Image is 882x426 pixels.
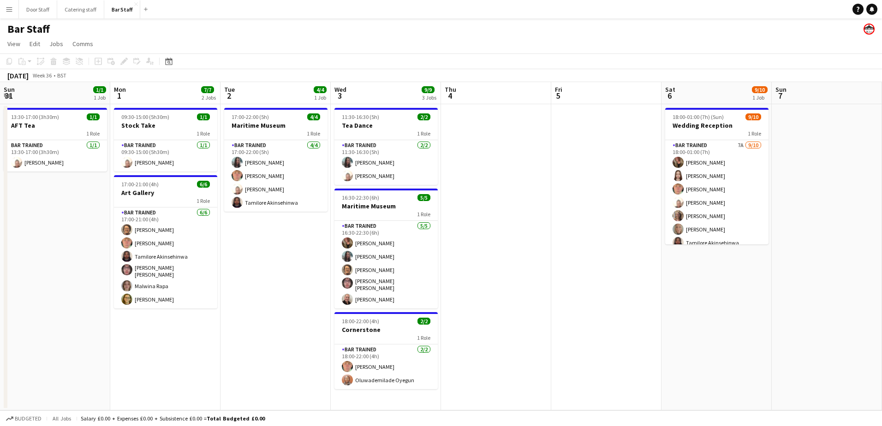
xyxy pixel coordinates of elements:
h3: Art Gallery [114,189,217,197]
h3: AFT Tea [4,121,107,130]
app-card-role: Bar trained1/109:30-15:00 (5h30m)[PERSON_NAME] [114,140,217,172]
h1: Bar Staff [7,22,50,36]
span: 1 [113,90,126,101]
span: 1 Role [417,334,430,341]
span: 17:00-22:00 (5h) [232,113,269,120]
span: Mon [114,85,126,94]
span: 1 Role [197,197,210,204]
h3: Maritime Museum [334,202,438,210]
span: Fri [555,85,562,94]
span: View [7,40,20,48]
app-card-role: Bar trained2/218:00-22:00 (4h)[PERSON_NAME]Oluwademilade Oyegun [334,344,438,389]
div: [DATE] [7,71,29,80]
span: Week 36 [30,72,54,79]
h3: Stock Take [114,121,217,130]
span: 2 [223,90,235,101]
h3: Maritime Museum [224,121,328,130]
span: 17:00-21:00 (4h) [121,181,159,188]
app-card-role: Bar trained1/113:30-17:00 (3h30m)[PERSON_NAME] [4,140,107,172]
span: 1 Role [307,130,320,137]
h3: Wedding Reception [665,121,769,130]
span: 5 [554,90,562,101]
app-job-card: 09:30-15:00 (5h30m)1/1Stock Take1 RoleBar trained1/109:30-15:00 (5h30m)[PERSON_NAME] [114,108,217,172]
span: 9/10 [745,113,761,120]
span: 1 Role [748,130,761,137]
span: Sun [4,85,15,94]
button: Door Staff [19,0,57,18]
a: Comms [69,38,97,50]
span: 9/10 [752,86,768,93]
span: Sat [665,85,675,94]
span: All jobs [51,415,73,422]
app-card-role: Bar trained7A9/1018:00-01:00 (7h)[PERSON_NAME][PERSON_NAME][PERSON_NAME][PERSON_NAME][PERSON_NAME... [665,140,769,292]
span: 18:00-01:00 (7h) (Sun) [673,113,724,120]
span: 6/6 [197,181,210,188]
a: View [4,38,24,50]
span: 1 Role [86,130,100,137]
app-card-role: Bar trained2/211:30-16:30 (5h)[PERSON_NAME][PERSON_NAME] [334,140,438,185]
span: 4/4 [307,113,320,120]
span: Tue [224,85,235,94]
app-job-card: 18:00-01:00 (7h) (Sun)9/10Wedding Reception1 RoleBar trained7A9/1018:00-01:00 (7h)[PERSON_NAME][P... [665,108,769,244]
span: 2/2 [417,113,430,120]
button: Catering staff [57,0,104,18]
button: Budgeted [5,414,43,424]
div: 1 Job [314,94,326,101]
h3: Tea Dance [334,121,438,130]
span: 1/1 [93,86,106,93]
span: 13:30-17:00 (3h30m) [11,113,59,120]
button: Bar Staff [104,0,140,18]
span: Sun [775,85,787,94]
span: 5/5 [417,194,430,201]
span: Comms [72,40,93,48]
span: 7/7 [201,86,214,93]
span: Wed [334,85,346,94]
span: 7 [774,90,787,101]
app-job-card: 16:30-22:30 (6h)5/5Maritime Museum1 RoleBar trained5/516:30-22:30 (6h)[PERSON_NAME][PERSON_NAME][... [334,189,438,308]
span: 31 [2,90,15,101]
div: 13:30-17:00 (3h30m)1/1AFT Tea1 RoleBar trained1/113:30-17:00 (3h30m)[PERSON_NAME] [4,108,107,172]
a: Edit [26,38,44,50]
app-job-card: 11:30-16:30 (5h)2/2Tea Dance1 RoleBar trained2/211:30-16:30 (5h)[PERSON_NAME][PERSON_NAME] [334,108,438,185]
span: 11:30-16:30 (5h) [342,113,379,120]
app-user-avatar: Beach Ballroom [864,24,875,35]
div: 3 Jobs [422,94,436,101]
app-card-role: Bar trained4/417:00-22:00 (5h)[PERSON_NAME][PERSON_NAME][PERSON_NAME]Tamilore Akinsehinwa [224,140,328,212]
app-card-role: Bar trained5/516:30-22:30 (6h)[PERSON_NAME][PERSON_NAME][PERSON_NAME][PERSON_NAME] [PERSON_NAME][... [334,221,438,308]
app-job-card: 18:00-22:00 (4h)2/2Cornerstone1 RoleBar trained2/218:00-22:00 (4h)[PERSON_NAME]Oluwademilade Oyegun [334,312,438,389]
app-job-card: 17:00-22:00 (5h)4/4Maritime Museum1 RoleBar trained4/417:00-22:00 (5h)[PERSON_NAME][PERSON_NAME][... [224,108,328,212]
app-card-role: Bar trained6/617:00-21:00 (4h)[PERSON_NAME][PERSON_NAME]Tamilore Akinsehinwa[PERSON_NAME] [PERSON... [114,207,217,308]
span: Budgeted [15,415,42,422]
span: 6 [664,90,675,101]
span: 1/1 [87,113,100,120]
span: 2/2 [417,318,430,325]
span: 18:00-22:00 (4h) [342,318,379,325]
span: 4/4 [314,86,327,93]
span: 1 Role [417,211,430,218]
span: Jobs [49,40,63,48]
h3: Cornerstone [334,325,438,334]
span: 1/1 [197,113,210,120]
app-job-card: 17:00-21:00 (4h)6/6Art Gallery1 RoleBar trained6/617:00-21:00 (4h)[PERSON_NAME][PERSON_NAME]Tamil... [114,175,217,308]
span: Total Budgeted £0.00 [207,415,265,422]
span: 1 Role [197,130,210,137]
span: 4 [443,90,456,101]
span: 9/9 [422,86,435,93]
div: 1 Job [94,94,106,101]
div: BST [57,72,66,79]
span: 09:30-15:00 (5h30m) [121,113,169,120]
span: 3 [333,90,346,101]
a: Jobs [46,38,67,50]
span: Edit [30,40,40,48]
div: 1 Job [752,94,767,101]
div: 2 Jobs [202,94,216,101]
span: 1 Role [417,130,430,137]
div: Salary £0.00 + Expenses £0.00 + Subsistence £0.00 = [81,415,265,422]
